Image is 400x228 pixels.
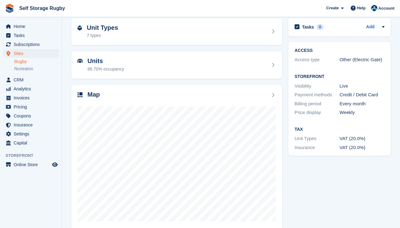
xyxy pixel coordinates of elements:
[357,5,366,11] span: Help
[295,74,384,79] h2: Storefront
[14,31,51,40] span: Tasks
[366,24,375,31] a: Add
[3,103,59,111] a: menu
[14,22,51,31] span: Home
[3,31,59,40] a: menu
[340,144,384,151] div: VAT (20.0%)
[295,100,340,107] div: Billing period
[14,112,51,120] span: Coupons
[295,83,340,90] div: Visibility
[295,48,384,53] h2: ACCESS
[340,135,384,142] div: VAT (20.0%)
[6,153,62,159] span: Storefront
[340,109,384,116] div: Weekly
[3,130,59,138] a: menu
[87,32,118,39] div: 7 types
[87,24,118,31] h2: Unit Types
[295,91,340,98] div: Payment methods
[3,139,59,147] a: menu
[71,18,282,45] a: Unit Types 7 types
[295,109,340,116] div: Price display
[17,3,68,13] a: Self Storage Rugby
[326,5,339,11] span: Create
[14,84,51,93] span: Analytics
[14,130,51,138] span: Settings
[302,24,314,30] h2: Tasks
[295,56,340,63] div: Access type
[14,93,51,102] span: Invoices
[340,56,384,63] div: Other (Electric Gate)
[3,49,59,58] a: menu
[3,22,59,31] a: menu
[317,24,324,30] div: 0
[3,75,59,84] a: menu
[378,5,394,11] span: Account
[87,91,100,98] h2: Map
[14,75,51,84] span: CRM
[14,121,51,129] span: Insurance
[71,51,282,79] a: Units 86.70% occupancy
[5,4,14,13] img: stora-icon-8386f47178a22dfd0bd8f6a31ec36ba5ce8667c1dd55bd0f319d3a0aa187defe.svg
[78,92,82,97] img: map-icn-33ee37083ee616e46c38cad1a60f524a97daa1e2b2c8c0bc3eb3415660979fc1.svg
[295,135,340,142] div: Unit Types
[3,40,59,49] a: menu
[87,57,124,65] h2: Units
[295,144,340,151] div: Insurance
[14,40,51,49] span: Subscriptions
[14,103,51,111] span: Pricing
[340,91,384,98] div: Credit / Debit Card
[51,161,59,168] a: Preview store
[14,59,59,65] a: Rugby
[14,160,51,169] span: Online Store
[78,25,82,30] img: unit-type-icn-2b2737a686de81e16bb02015468b77c625bbabd49415b5ef34ead5e3b44a266d.svg
[3,84,59,93] a: menu
[340,100,384,107] div: Every month
[3,121,59,129] a: menu
[78,59,82,63] img: unit-icn-7be61d7bf1b0ce9d3e12c5938cc71ed9869f7b940bace4675aadf7bd6d80202e.svg
[3,160,59,169] a: menu
[371,5,377,11] img: Chris Palmer
[14,139,51,147] span: Capital
[340,83,384,90] div: Live
[14,66,59,72] a: Nuneaton
[87,66,124,72] div: 86.70% occupancy
[3,93,59,102] a: menu
[295,127,384,132] h2: Tax
[3,112,59,120] a: menu
[14,49,51,58] span: Sites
